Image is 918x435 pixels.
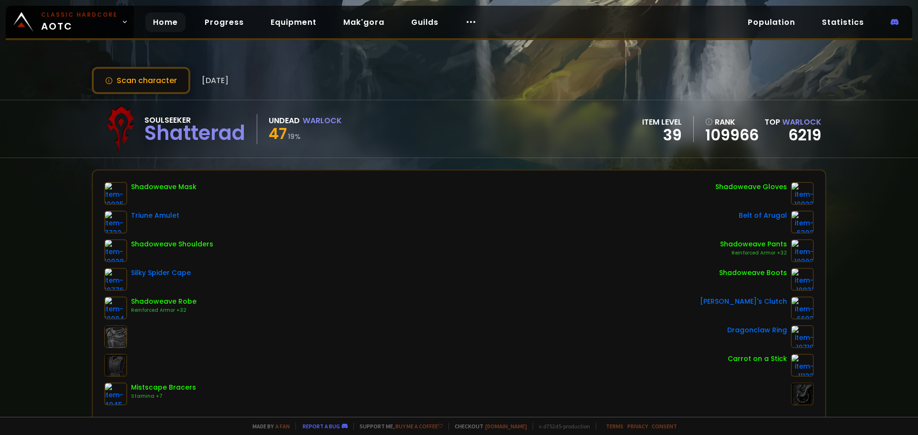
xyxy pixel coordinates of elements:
div: 39 [642,128,682,142]
span: 47 [269,123,287,144]
div: Shadoweave Boots [719,268,787,278]
small: 19 % [288,132,301,141]
a: 6219 [788,124,821,146]
a: Statistics [814,12,872,32]
div: Dragonclaw Ring [727,325,787,335]
a: a fan [275,423,290,430]
a: Classic HardcoreAOTC [6,6,134,38]
div: [PERSON_NAME]'s Clutch [700,297,787,307]
a: Guilds [404,12,446,32]
a: Privacy [627,423,648,430]
a: Consent [652,423,677,430]
div: Reinforced Armor +32 [720,249,787,257]
a: Equipment [263,12,324,32]
img: item-10031 [791,268,814,291]
img: item-10028 [104,239,127,262]
a: [DOMAIN_NAME] [485,423,527,430]
span: Warlock [782,117,821,127]
a: Terms [606,423,623,430]
a: Home [145,12,186,32]
span: Checkout [448,423,527,430]
div: rank [705,116,759,128]
span: AOTC [41,11,118,33]
div: Stamina +7 [131,393,196,400]
a: Mak'gora [336,12,392,32]
img: item-7722 [104,211,127,233]
div: Silky Spider Cape [131,268,191,278]
img: item-10025 [104,182,127,205]
div: Belt of Arugal [739,211,787,221]
img: item-10710 [791,325,814,348]
div: Shadoweave Gloves [715,182,787,192]
img: item-10776 [104,268,127,291]
a: Population [740,12,803,32]
div: Shadoweave Shoulders [131,239,213,249]
span: v. d752d5 - production [533,423,590,430]
div: Warlock [303,115,342,127]
div: Shadoweave Pants [720,239,787,249]
span: [DATE] [202,74,229,86]
img: item-10002 [791,239,814,262]
div: Top [765,116,821,128]
img: item-10004 [104,297,127,319]
a: 109966 [705,128,759,142]
div: Carrot on a Stick [728,354,787,364]
div: Undead [269,115,300,127]
div: Mistscape Bracers [131,382,196,393]
a: Buy me a coffee [395,423,443,430]
a: Report a bug [303,423,340,430]
div: Shadoweave Mask [131,182,197,192]
a: Progress [197,12,251,32]
img: item-4045 [104,382,127,405]
img: item-10023 [791,182,814,205]
div: Shatterad [144,126,245,140]
img: item-6392 [791,211,814,233]
img: item-11122 [791,354,814,377]
div: Triune Amulet [131,211,179,221]
div: Soulseeker [144,114,245,126]
div: Shadoweave Robe [131,297,197,307]
span: Support me, [353,423,443,430]
div: Reinforced Armor +32 [131,307,197,314]
small: Classic Hardcore [41,11,118,19]
img: item-6693 [791,297,814,319]
button: Scan character [92,67,190,94]
span: Made by [247,423,290,430]
div: item level [642,116,682,128]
